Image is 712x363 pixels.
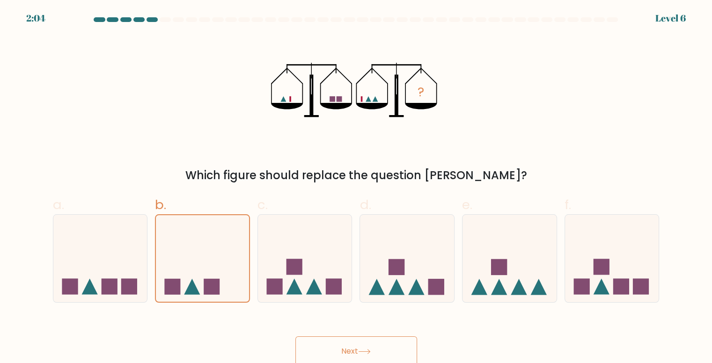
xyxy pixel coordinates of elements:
div: 2:04 [26,11,45,25]
span: a. [53,196,64,214]
span: e. [462,196,472,214]
div: Level 6 [655,11,686,25]
div: Which figure should replace the question [PERSON_NAME]? [59,167,654,184]
span: b. [155,196,166,214]
tspan: ? [418,83,424,101]
span: c. [257,196,268,214]
span: d. [360,196,371,214]
span: f. [565,196,571,214]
